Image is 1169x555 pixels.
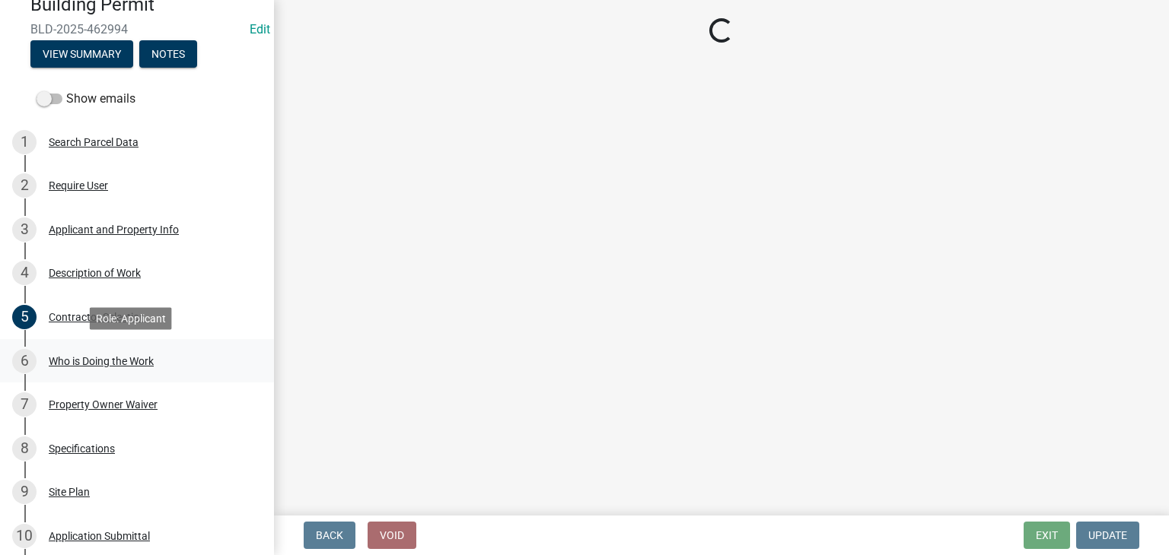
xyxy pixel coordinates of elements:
[1088,529,1127,541] span: Update
[12,392,37,417] div: 7
[30,22,244,36] span: BLD-2025-462994
[49,487,90,497] div: Site Plan
[1024,522,1070,549] button: Exit
[1076,522,1139,549] button: Update
[12,173,37,198] div: 2
[12,436,37,461] div: 8
[12,261,37,285] div: 4
[250,22,270,36] a: Edit
[49,356,154,366] div: Who is Doing the Work
[49,443,115,454] div: Specifications
[368,522,416,549] button: Void
[12,349,37,373] div: 6
[12,480,37,504] div: 9
[139,49,197,61] wm-modal-confirm: Notes
[30,40,133,68] button: View Summary
[250,22,270,36] wm-modal-confirm: Edit Application Number
[49,312,145,322] div: Contractor Selection
[49,268,141,278] div: Description of Work
[49,180,108,191] div: Require User
[316,529,343,541] span: Back
[90,307,172,329] div: Role: Applicant
[49,137,139,147] div: Search Parcel Data
[49,224,179,235] div: Applicant and Property Info
[49,399,158,410] div: Property Owner Waiver
[12,130,37,154] div: 1
[30,49,133,61] wm-modal-confirm: Summary
[304,522,355,549] button: Back
[37,90,135,108] label: Show emails
[139,40,197,68] button: Notes
[49,531,150,541] div: Application Submittal
[12,217,37,242] div: 3
[12,524,37,548] div: 10
[12,305,37,329] div: 5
